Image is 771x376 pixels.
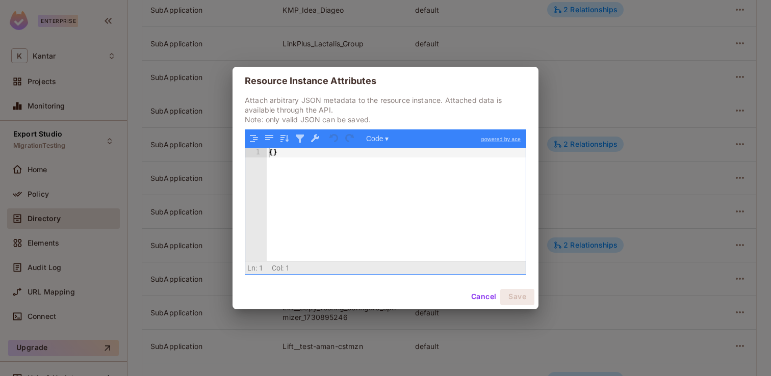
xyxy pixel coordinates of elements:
[343,132,356,145] button: Redo (Ctrl+Shift+Z)
[328,132,341,145] button: Undo last action (Ctrl+Z)
[245,95,526,124] p: Attach arbitrary JSON metadata to the resource instance. Attached data is available through the A...
[245,148,267,157] div: 1
[467,289,500,305] button: Cancel
[293,132,306,145] button: Filter, sort, or transform contents
[476,130,526,148] a: powered by ace
[233,67,538,95] h2: Resource Instance Attributes
[247,132,261,145] button: Format JSON data, with proper indentation and line feeds (Ctrl+I)
[286,264,290,272] span: 1
[500,289,534,305] button: Save
[247,264,257,272] span: Ln:
[309,132,322,145] button: Repair JSON: fix quotes and escape characters, remove comments and JSONP notation, turn JavaScrip...
[259,264,263,272] span: 1
[363,132,392,145] button: Code ▾
[272,264,284,272] span: Col:
[263,132,276,145] button: Compact JSON data, remove all whitespaces (Ctrl+Shift+I)
[278,132,291,145] button: Sort contents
